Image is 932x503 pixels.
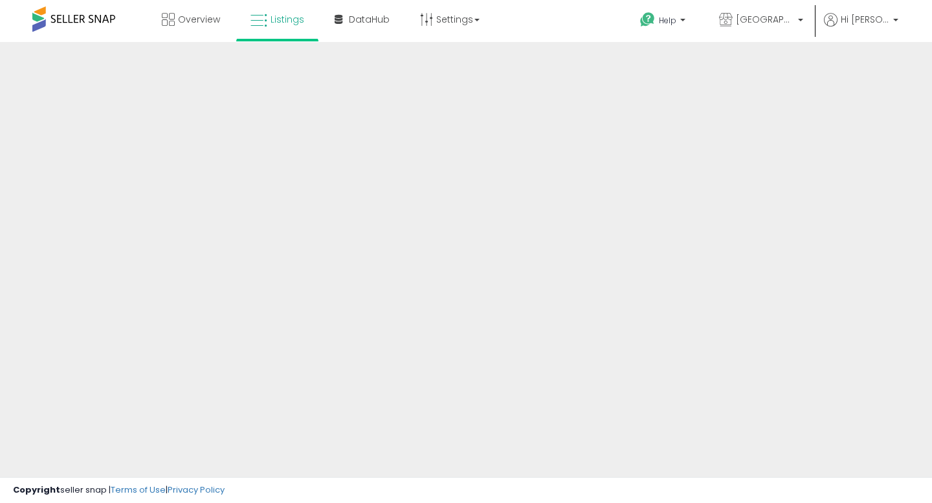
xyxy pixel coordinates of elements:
[736,13,794,26] span: [GEOGRAPHIC_DATA]
[178,13,220,26] span: Overview
[13,484,225,497] div: seller snap | |
[630,2,698,42] a: Help
[13,484,60,496] strong: Copyright
[841,13,889,26] span: Hi [PERSON_NAME]
[824,13,898,42] a: Hi [PERSON_NAME]
[659,15,676,26] span: Help
[111,484,166,496] a: Terms of Use
[168,484,225,496] a: Privacy Policy
[639,12,656,28] i: Get Help
[349,13,390,26] span: DataHub
[271,13,304,26] span: Listings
